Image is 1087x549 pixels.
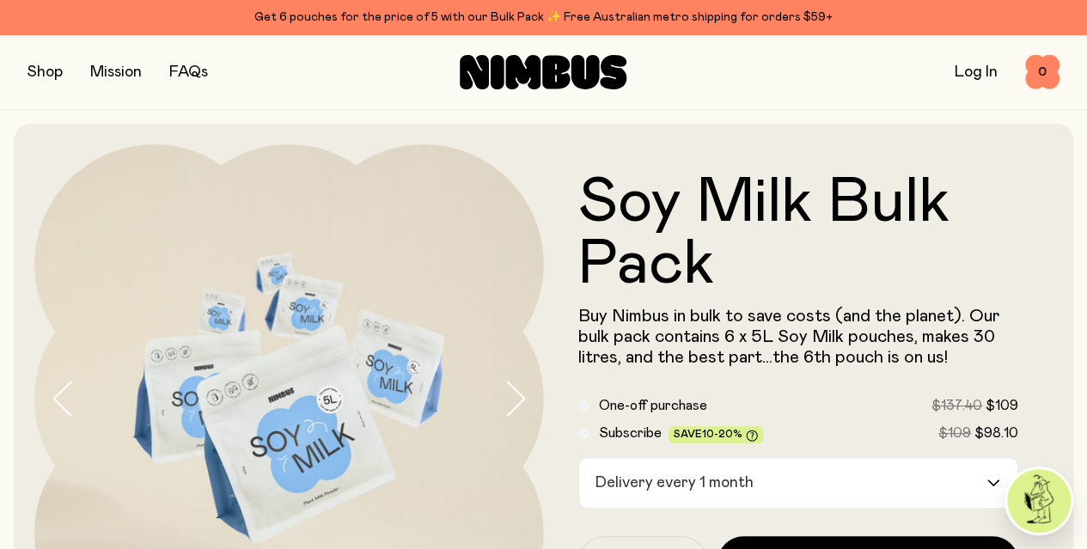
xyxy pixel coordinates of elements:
a: Log In [955,64,998,80]
button: 0 [1025,55,1060,89]
span: Delivery every 1 month [591,458,759,508]
a: FAQs [169,64,208,80]
span: $109 [986,399,1018,412]
span: Subscribe [599,426,662,440]
span: Buy Nimbus in bulk to save costs (and the planet). Our bulk pack contains 6 x 5L Soy Milk pouches... [578,308,999,366]
div: Get 6 pouches for the price of 5 with our Bulk Pack ✨ Free Australian metro shipping for orders $59+ [27,7,1060,27]
span: 10-20% [702,429,742,439]
input: Search for option [760,458,986,508]
span: One-off purchase [599,399,707,412]
span: $137.40 [931,399,982,412]
span: $109 [938,426,971,440]
h1: Soy Milk Bulk Pack [578,172,1019,296]
img: agent [1007,469,1071,533]
a: Mission [90,64,142,80]
span: Save [674,429,758,442]
div: Search for option [578,457,1019,509]
span: $98.10 [974,426,1018,440]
